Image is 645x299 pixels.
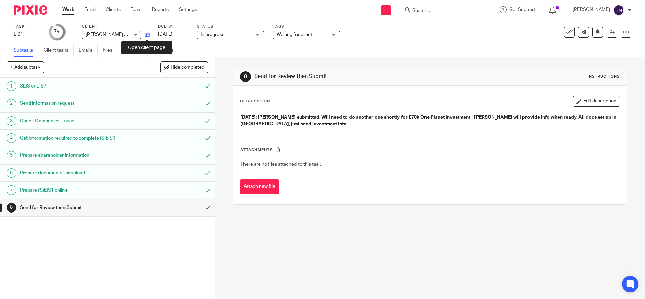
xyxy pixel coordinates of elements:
span: Hide completed [171,65,204,70]
span: There are no files attached to this task. [240,162,322,167]
label: Client [82,24,150,29]
h1: Prepare (S)EIS1 online [20,185,136,195]
span: Waiting for client [277,32,312,37]
a: Settings [179,6,197,13]
span: [DATE] [158,32,172,37]
a: Audit logs [153,44,179,57]
a: Files [103,44,118,57]
div: 6 [7,168,16,178]
a: Reports [152,6,169,13]
span: Attachments [240,148,273,152]
img: svg%3E [613,5,624,16]
strong: : [PERSON_NAME] submitted. Will need to do another one shortly for £70k One Planet investment - [... [240,115,617,126]
label: Tags [273,24,340,29]
div: 1 [7,81,16,91]
a: Subtasks [14,44,38,57]
h1: Get information required to complete (S)EIS1 [20,133,136,143]
div: 7 [7,185,16,195]
a: Emails [79,44,98,57]
img: Pixie [14,5,47,15]
h1: Send for Review then Submit [254,73,444,80]
u: [DATE] [240,115,256,120]
button: Edit description [573,96,620,107]
div: 3 [7,116,16,126]
h1: Prepare shareholder information [20,150,136,160]
label: Due by [158,24,188,29]
button: + Add subtask [7,61,44,73]
div: EIS1 [14,31,41,38]
div: Instructions [588,74,620,79]
div: 7 [54,28,60,36]
h1: SEIS or EIS? [20,81,136,91]
p: [PERSON_NAME] [573,6,610,13]
a: Client tasks [44,44,74,57]
span: In progress [201,32,224,37]
p: Description [240,99,270,104]
input: Search [412,8,472,14]
div: 8 [7,203,16,213]
a: Clients [106,6,121,13]
h1: Check Companies House [20,116,136,126]
label: Task [14,24,41,29]
button: Hide completed [160,61,208,73]
span: Get Support [509,7,535,12]
small: /8 [57,30,60,34]
button: Attach new file [240,179,279,194]
div: 2 [7,99,16,108]
a: Notes (0) [123,44,148,57]
div: 8 [240,71,251,82]
a: Email [84,6,96,13]
span: [PERSON_NAME] Hydrogen [86,32,145,37]
a: Work [62,6,74,13]
a: Team [131,6,142,13]
h1: Prepare documents for upload [20,168,136,178]
h1: Send for Review then Submit [20,203,136,213]
label: Status [197,24,264,29]
h1: Send information request [20,98,136,108]
div: 4 [7,133,16,143]
div: 5 [7,151,16,160]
